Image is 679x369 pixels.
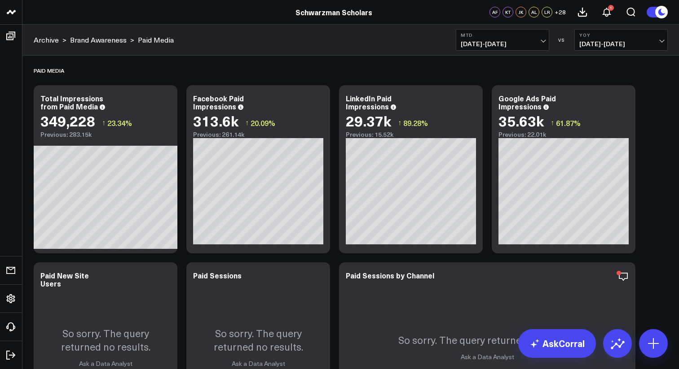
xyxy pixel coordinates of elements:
[551,117,554,129] span: ↑
[251,118,275,128] span: 20.09%
[346,131,476,138] div: Previous: 15.52k
[518,329,596,358] a: AskCorral
[542,7,552,17] div: LR
[193,113,238,129] div: 313.6k
[34,35,59,45] a: Archive
[555,9,566,15] span: + 28
[346,93,392,111] div: LinkedIn Paid Impressions
[529,7,539,17] div: AL
[574,29,668,51] button: YoY[DATE]-[DATE]
[40,113,95,129] div: 349,228
[43,326,168,353] p: So sorry. The query returned no results.
[193,131,323,138] div: Previous: 261.14k
[554,37,570,43] div: VS
[193,270,242,280] div: Paid Sessions
[498,113,544,129] div: 35.63k
[138,35,174,45] a: Paid Media
[461,352,514,361] a: Ask a Data Analyst
[34,35,66,45] div: >
[193,93,244,111] div: Facebook Paid Impressions
[107,118,132,128] span: 23.34%
[346,113,391,129] div: 29.37k
[403,118,428,128] span: 89.28%
[498,93,556,111] div: Google Ads Paid Impressions
[579,32,663,38] b: YoY
[555,7,566,17] button: +28
[245,117,249,129] span: ↑
[232,359,285,368] a: Ask a Data Analyst
[40,93,103,111] div: Total Impressions from Paid Media
[516,7,526,17] div: JK
[503,7,513,17] div: KT
[398,333,577,347] p: So sorry. The query returned no results.
[461,32,544,38] b: MTD
[608,5,614,11] div: 1
[70,35,127,45] a: Brand Awareness
[498,131,629,138] div: Previous: 22.01k
[79,359,132,368] a: Ask a Data Analyst
[556,118,581,128] span: 61.87%
[579,40,663,48] span: [DATE] - [DATE]
[346,270,434,280] div: Paid Sessions by Channel
[456,29,549,51] button: MTD[DATE]-[DATE]
[195,326,321,353] p: So sorry. The query returned no results.
[40,270,89,288] div: Paid New Site Users
[102,117,106,129] span: ↑
[461,40,544,48] span: [DATE] - [DATE]
[40,131,171,138] div: Previous: 283.15k
[34,60,64,81] div: Paid Media
[489,7,500,17] div: AF
[70,35,134,45] div: >
[295,7,372,17] a: Schwarzman Scholars
[398,117,401,129] span: ↑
